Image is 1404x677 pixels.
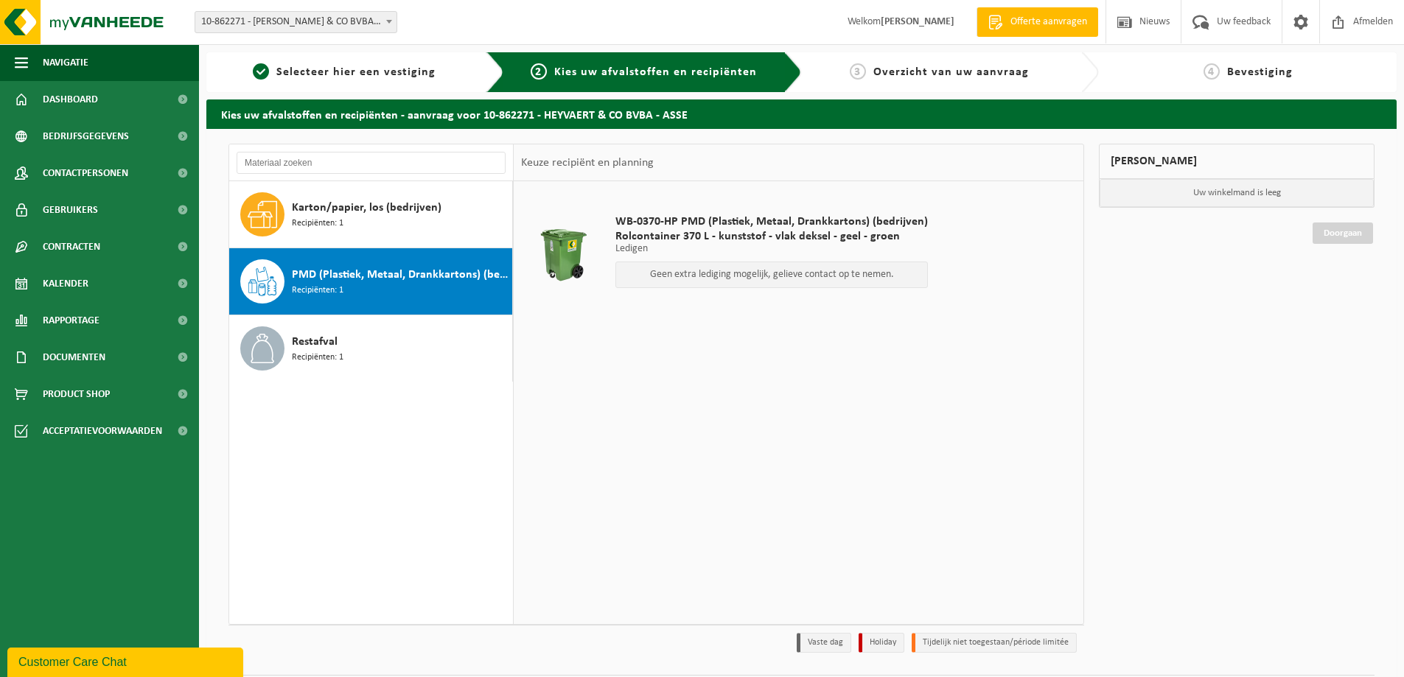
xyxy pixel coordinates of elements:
span: Bedrijfsgegevens [43,118,129,155]
span: WB-0370-HP PMD (Plastiek, Metaal, Drankkartons) (bedrijven) [615,214,928,229]
span: Selecteer hier een vestiging [276,66,436,78]
li: Vaste dag [797,633,851,653]
span: 3 [850,63,866,80]
span: PMD (Plastiek, Metaal, Drankkartons) (bedrijven) [292,266,509,284]
span: Restafval [292,333,338,351]
span: Dashboard [43,81,98,118]
p: Geen extra lediging mogelijk, gelieve contact op te nemen. [624,270,920,280]
span: Bevestiging [1227,66,1293,78]
span: Recipiënten: 1 [292,351,343,365]
span: Recipiënten: 1 [292,284,343,298]
span: Karton/papier, los (bedrijven) [292,199,441,217]
div: Keuze recipiënt en planning [514,144,661,181]
span: Overzicht van uw aanvraag [873,66,1029,78]
span: Acceptatievoorwaarden [43,413,162,449]
a: Doorgaan [1313,222,1373,244]
span: Recipiënten: 1 [292,217,343,231]
p: Uw winkelmand is leeg [1100,179,1374,207]
button: Karton/papier, los (bedrijven) Recipiënten: 1 [229,181,513,248]
input: Materiaal zoeken [237,152,506,174]
span: Kalender [43,265,88,302]
button: Restafval Recipiënten: 1 [229,315,513,382]
span: Contracten [43,228,100,265]
span: Product Shop [43,376,110,413]
span: Rapportage [43,302,99,339]
span: 10-862271 - HEYVAERT & CO BVBA - ASSE [195,11,397,33]
span: 2 [531,63,547,80]
p: Ledigen [615,244,928,254]
button: PMD (Plastiek, Metaal, Drankkartons) (bedrijven) Recipiënten: 1 [229,248,513,315]
h2: Kies uw afvalstoffen en recipiënten - aanvraag voor 10-862271 - HEYVAERT & CO BVBA - ASSE [206,99,1397,128]
span: Offerte aanvragen [1007,15,1091,29]
span: Gebruikers [43,192,98,228]
span: Navigatie [43,44,88,81]
div: [PERSON_NAME] [1099,144,1375,179]
li: Tijdelijk niet toegestaan/période limitée [912,633,1077,653]
span: Rolcontainer 370 L - kunststof - vlak deksel - geel - groen [615,229,928,244]
span: Kies uw afvalstoffen en recipiënten [554,66,757,78]
span: 1 [253,63,269,80]
li: Holiday [859,633,904,653]
a: Offerte aanvragen [977,7,1098,37]
span: Documenten [43,339,105,376]
span: Contactpersonen [43,155,128,192]
span: 4 [1204,63,1220,80]
a: 1Selecteer hier een vestiging [214,63,475,81]
strong: [PERSON_NAME] [881,16,954,27]
iframe: chat widget [7,645,246,677]
span: 10-862271 - HEYVAERT & CO BVBA - ASSE [195,12,397,32]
